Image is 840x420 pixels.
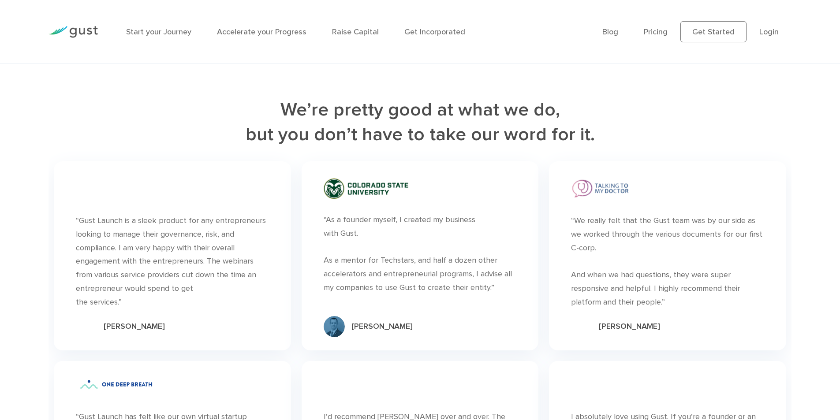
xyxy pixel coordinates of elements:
[759,27,779,37] a: Login
[324,316,345,337] img: Group 9
[599,321,660,332] div: [PERSON_NAME]
[332,27,379,37] a: Raise Capital
[126,27,191,37] a: Start your Journey
[571,178,631,200] img: Talking To My Doctor
[324,213,516,295] div: “As a founder myself, I created my business with Gust. As a mentor for Techstars, and half a doze...
[104,321,165,332] div: [PERSON_NAME]
[49,26,98,38] img: Gust Logo
[351,321,413,332] div: [PERSON_NAME]
[404,27,465,37] a: Get Incorporated
[49,98,791,147] h2: We’re pretty good at what we do, but you don’t have to take our word for it.
[680,21,747,42] a: Get Started
[217,27,306,37] a: Accelerate your Progress
[324,178,408,199] img: Csu
[571,214,764,309] div: “We really felt that the Gust team was by our side as we worked through the various documents for...
[602,27,618,37] a: Blog
[644,27,668,37] a: Pricing
[76,378,156,391] img: One Deep Breath
[76,214,269,309] div: “Gust Launch is a sleek product for any entrepreneurs looking to manage their governance, risk, a...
